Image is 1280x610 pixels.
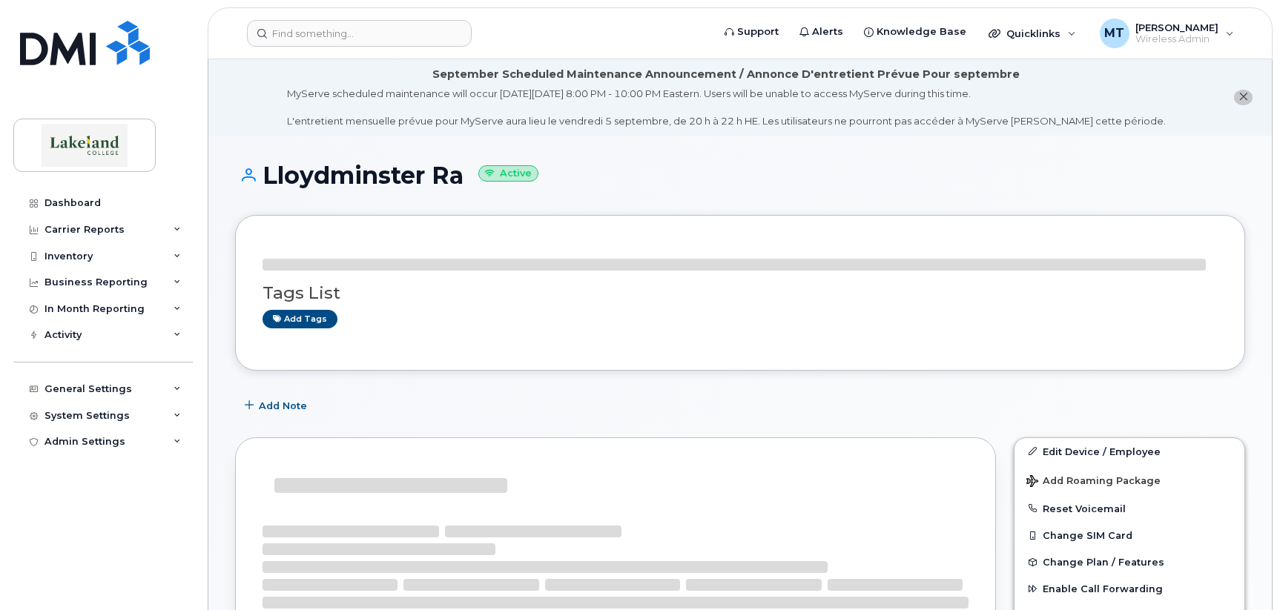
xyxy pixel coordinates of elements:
[263,284,1218,302] h3: Tags List
[1043,557,1164,568] span: Change Plan / Features
[1015,465,1244,495] button: Add Roaming Package
[287,87,1166,128] div: MyServe scheduled maintenance will occur [DATE][DATE] 8:00 PM - 10:00 PM Eastern. Users will be u...
[1015,438,1244,465] a: Edit Device / Employee
[1015,548,1244,575] button: Change Plan / Features
[1015,495,1244,522] button: Reset Voicemail
[1026,475,1161,489] span: Add Roaming Package
[263,310,337,328] a: Add tags
[235,162,1245,188] h1: Lloydminster Ra
[259,399,307,413] span: Add Note
[478,165,538,182] small: Active
[235,393,320,420] button: Add Note
[1015,575,1244,602] button: Enable Call Forwarding
[1234,90,1253,105] button: close notification
[432,67,1020,82] div: September Scheduled Maintenance Announcement / Annonce D'entretient Prévue Pour septembre
[1015,522,1244,548] button: Change SIM Card
[1043,583,1163,594] span: Enable Call Forwarding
